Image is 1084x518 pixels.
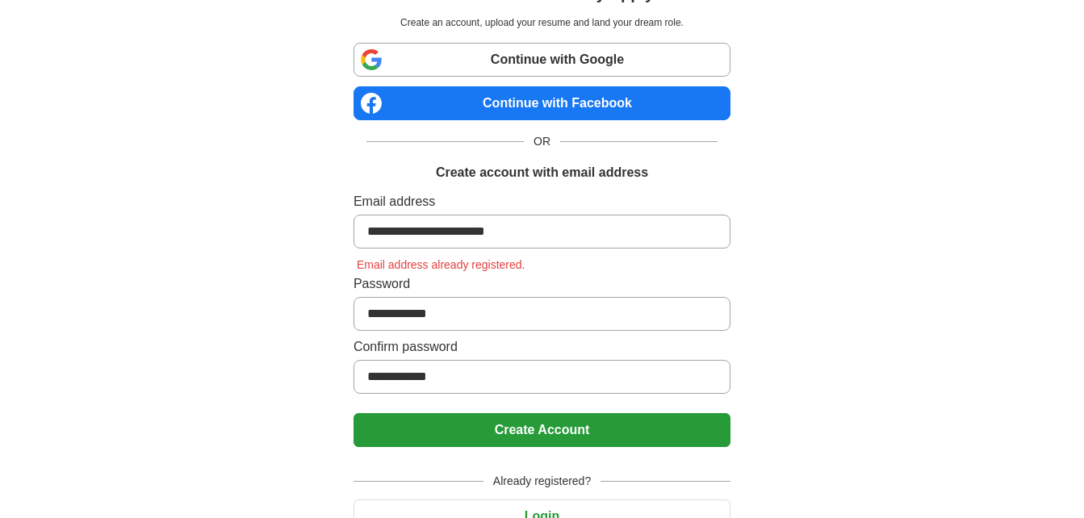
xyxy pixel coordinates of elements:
[354,192,730,211] label: Email address
[354,43,730,77] a: Continue with Google
[436,163,648,182] h1: Create account with email address
[354,337,730,357] label: Confirm password
[354,86,730,120] a: Continue with Facebook
[354,413,730,447] button: Create Account
[354,274,730,294] label: Password
[524,133,560,150] span: OR
[483,473,601,490] span: Already registered?
[357,15,727,30] p: Create an account, upload your resume and land your dream role.
[354,258,529,271] span: Email address already registered.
